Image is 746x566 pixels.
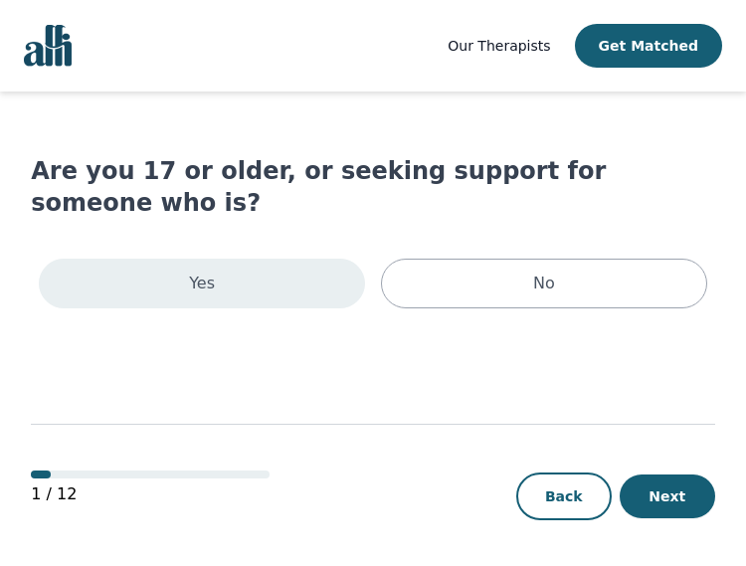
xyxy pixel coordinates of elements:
button: Next [620,474,715,518]
img: alli logo [24,25,72,67]
p: No [533,272,555,295]
a: Our Therapists [448,34,550,58]
h1: Are you 17 or older, or seeking support for someone who is? [31,155,715,219]
p: Yes [189,272,215,295]
button: Back [516,472,612,520]
p: 1 / 12 [31,482,270,506]
span: Our Therapists [448,38,550,54]
button: Get Matched [575,24,722,68]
